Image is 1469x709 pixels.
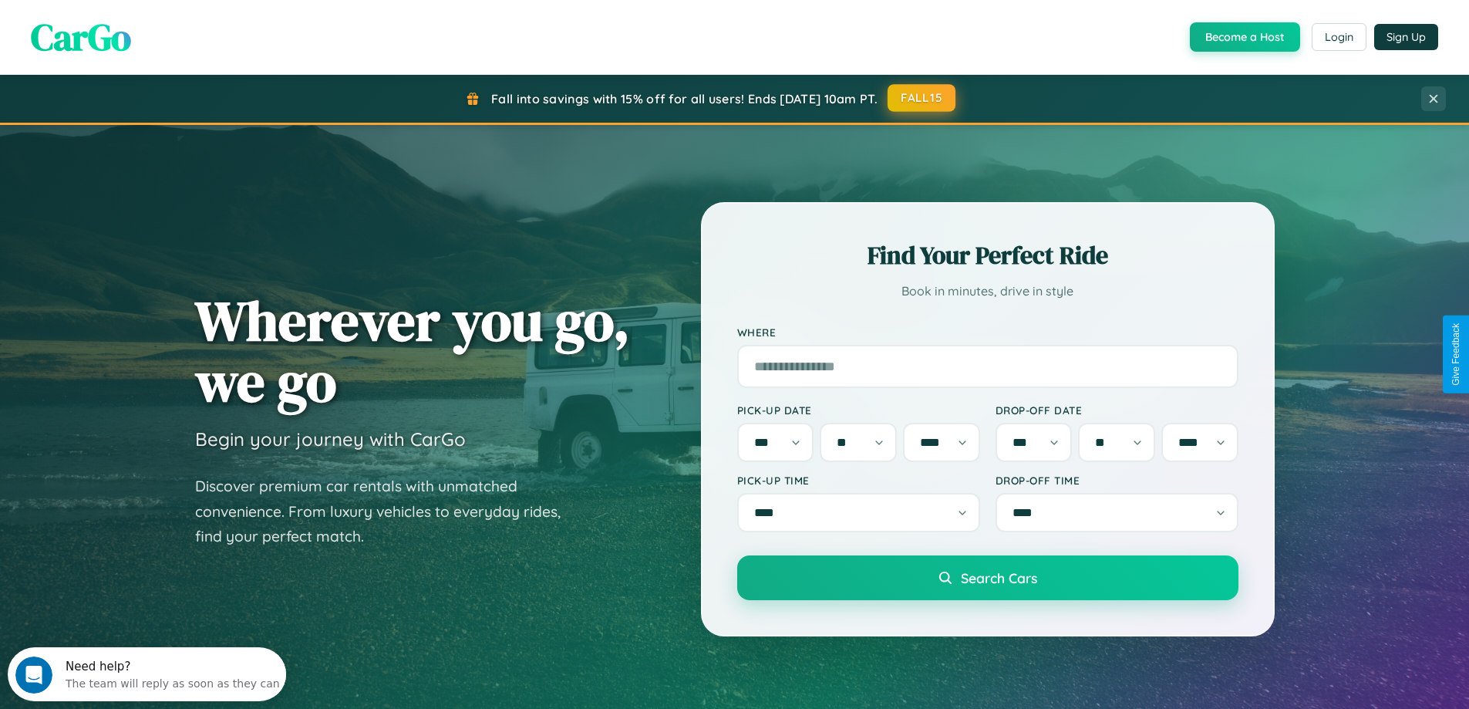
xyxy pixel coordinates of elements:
[491,91,878,106] span: Fall into savings with 15% off for all users! Ends [DATE] 10am PT.
[737,326,1238,339] label: Where
[996,403,1238,417] label: Drop-off Date
[15,657,52,694] iframe: Intercom live chat
[31,12,131,62] span: CarGo
[737,238,1238,272] h2: Find Your Perfect Ride
[737,555,1238,600] button: Search Cars
[195,474,581,549] p: Discover premium car rentals with unmatched convenience. From luxury vehicles to everyday rides, ...
[737,474,980,487] label: Pick-up Time
[1374,24,1438,50] button: Sign Up
[1190,22,1300,52] button: Become a Host
[58,13,272,25] div: Need help?
[6,6,287,49] div: Open Intercom Messenger
[961,569,1037,586] span: Search Cars
[1450,323,1461,386] div: Give Feedback
[888,84,955,112] button: FALL15
[58,25,272,42] div: The team will reply as soon as they can
[737,403,980,417] label: Pick-up Date
[996,474,1238,487] label: Drop-off Time
[737,280,1238,302] p: Book in minutes, drive in style
[195,290,630,412] h1: Wherever you go, we go
[8,647,286,701] iframe: Intercom live chat discovery launcher
[1312,23,1366,51] button: Login
[195,427,466,451] h3: Begin your journey with CarGo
